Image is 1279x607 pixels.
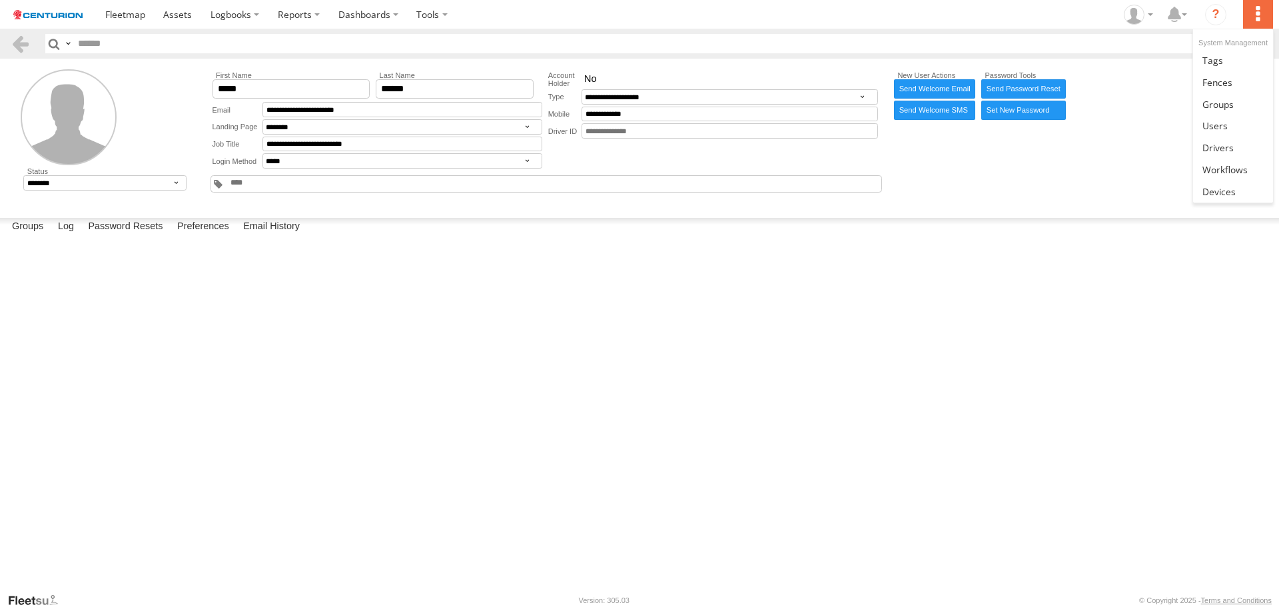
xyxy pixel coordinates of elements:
[894,79,976,99] a: Send Welcome Email
[894,101,976,120] a: Send Welcome SMS
[7,594,69,607] a: Visit our Website
[894,71,976,79] label: New User Actions
[548,89,582,105] label: Type
[81,218,169,237] label: Password Resets
[236,218,306,237] label: Email History
[213,153,262,169] label: Login Method
[13,10,83,19] img: logo.svg
[548,71,582,87] label: Account Holder
[548,123,582,139] label: Driver ID
[213,102,262,117] label: Email
[1201,596,1272,604] a: Terms and Conditions
[981,79,1065,99] a: Send Password Reset
[1119,5,1158,25] div: John Maglantay
[579,596,630,604] div: Version: 305.03
[584,73,596,85] span: No
[213,71,370,79] label: First Name
[213,119,262,135] label: Landing Page
[5,218,50,237] label: Groups
[1139,596,1272,604] div: © Copyright 2025 -
[213,137,262,152] label: Job Title
[981,101,1065,120] label: Manually enter new password
[548,107,582,122] label: Mobile
[1205,4,1226,25] i: ?
[171,218,236,237] label: Preferences
[981,71,1065,79] label: Password Tools
[63,34,73,53] label: Search Query
[11,34,30,53] a: Back to previous Page
[51,218,81,237] label: Log
[376,71,534,79] label: Last Name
